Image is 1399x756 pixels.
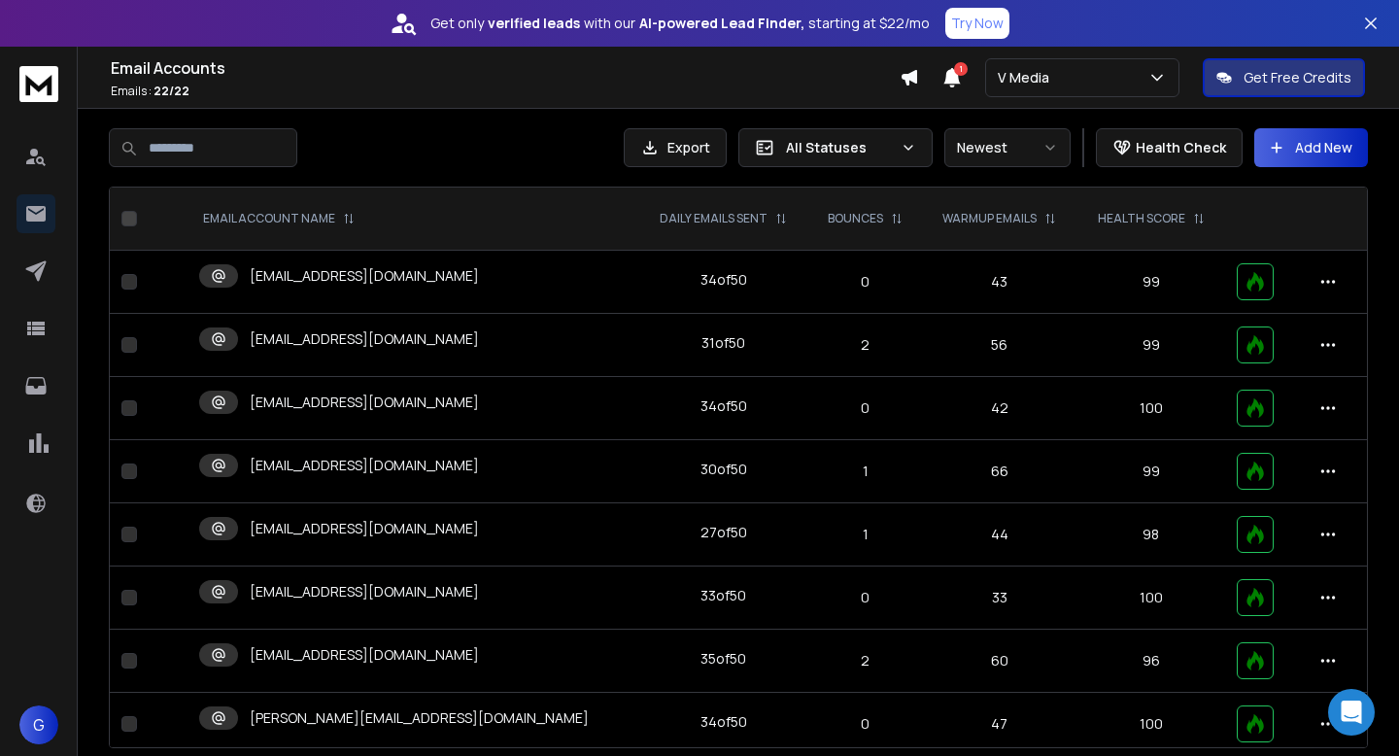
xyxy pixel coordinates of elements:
[1203,58,1365,97] button: Get Free Credits
[922,693,1077,756] td: 47
[111,56,900,80] h1: Email Accounts
[700,649,746,669] div: 35 of 50
[820,714,910,734] p: 0
[250,393,479,412] p: [EMAIL_ADDRESS][DOMAIN_NAME]
[954,62,968,76] span: 1
[1077,503,1225,567] td: 98
[701,333,745,353] div: 31 of 50
[922,630,1077,693] td: 60
[820,525,910,544] p: 1
[250,329,479,349] p: [EMAIL_ADDRESS][DOMAIN_NAME]
[1136,138,1226,157] p: Health Check
[998,68,1057,87] p: V Media
[820,651,910,670] p: 2
[1096,128,1243,167] button: Health Check
[19,705,58,744] button: G
[1077,251,1225,314] td: 99
[700,460,747,479] div: 30 of 50
[660,211,768,226] p: DAILY EMAILS SENT
[1077,693,1225,756] td: 100
[1077,440,1225,503] td: 99
[639,14,804,33] strong: AI-powered Lead Finder,
[1328,689,1375,736] div: Open Intercom Messenger
[820,588,910,607] p: 0
[250,645,479,665] p: [EMAIL_ADDRESS][DOMAIN_NAME]
[700,523,747,542] div: 27 of 50
[1098,211,1185,226] p: HEALTH SCORE
[922,377,1077,440] td: 42
[1077,567,1225,630] td: 100
[250,708,589,728] p: [PERSON_NAME][EMAIL_ADDRESS][DOMAIN_NAME]
[700,586,746,605] div: 33 of 50
[922,251,1077,314] td: 43
[1077,314,1225,377] td: 99
[820,335,910,355] p: 2
[1077,377,1225,440] td: 100
[820,272,910,292] p: 0
[820,398,910,418] p: 0
[922,314,1077,377] td: 56
[430,14,930,33] p: Get only with our starting at $22/mo
[250,456,479,475] p: [EMAIL_ADDRESS][DOMAIN_NAME]
[203,211,355,226] div: EMAIL ACCOUNT NAME
[945,8,1009,39] button: Try Now
[250,519,479,538] p: [EMAIL_ADDRESS][DOMAIN_NAME]
[250,266,479,286] p: [EMAIL_ADDRESS][DOMAIN_NAME]
[786,138,893,157] p: All Statuses
[250,582,479,601] p: [EMAIL_ADDRESS][DOMAIN_NAME]
[820,462,910,481] p: 1
[488,14,580,33] strong: verified leads
[951,14,1004,33] p: Try Now
[700,270,747,290] div: 34 of 50
[1244,68,1351,87] p: Get Free Credits
[828,211,883,226] p: BOUNCES
[1254,128,1368,167] button: Add New
[111,84,900,99] p: Emails :
[942,211,1037,226] p: WARMUP EMAILS
[19,66,58,102] img: logo
[944,128,1071,167] button: Newest
[922,440,1077,503] td: 66
[700,396,747,416] div: 34 of 50
[624,128,727,167] button: Export
[700,712,747,732] div: 34 of 50
[922,503,1077,567] td: 44
[154,83,189,99] span: 22 / 22
[1077,630,1225,693] td: 96
[922,567,1077,630] td: 33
